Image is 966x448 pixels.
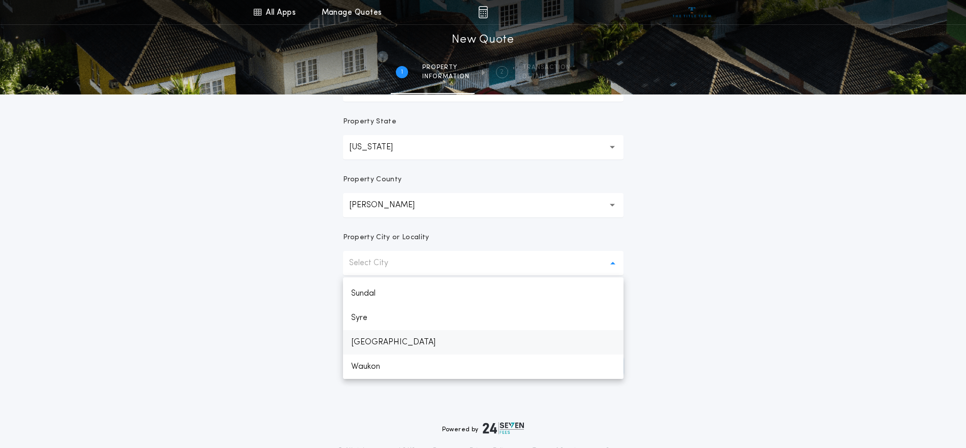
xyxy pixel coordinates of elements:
[442,422,524,434] div: Powered by
[343,175,402,185] p: Property County
[483,422,524,434] img: logo
[343,330,624,355] p: [GEOGRAPHIC_DATA]
[673,7,711,17] img: vs-icon
[349,141,409,153] p: [US_STATE]
[522,73,571,81] span: details
[401,68,403,76] h2: 1
[343,193,624,217] button: [PERSON_NAME]
[349,257,404,269] p: Select City
[349,199,431,211] p: [PERSON_NAME]
[343,281,624,306] p: Sundal
[343,277,624,379] ul: Select City
[343,135,624,159] button: [US_STATE]
[452,32,514,48] h1: New Quote
[343,306,624,330] p: Syre
[478,6,488,18] img: img
[522,63,571,72] span: Transaction
[422,73,470,81] span: information
[500,68,504,76] h2: 2
[422,63,470,72] span: Property
[343,117,396,127] p: Property State
[343,233,429,243] p: Property City or Locality
[343,355,624,379] p: Waukon
[343,251,624,275] button: Select City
